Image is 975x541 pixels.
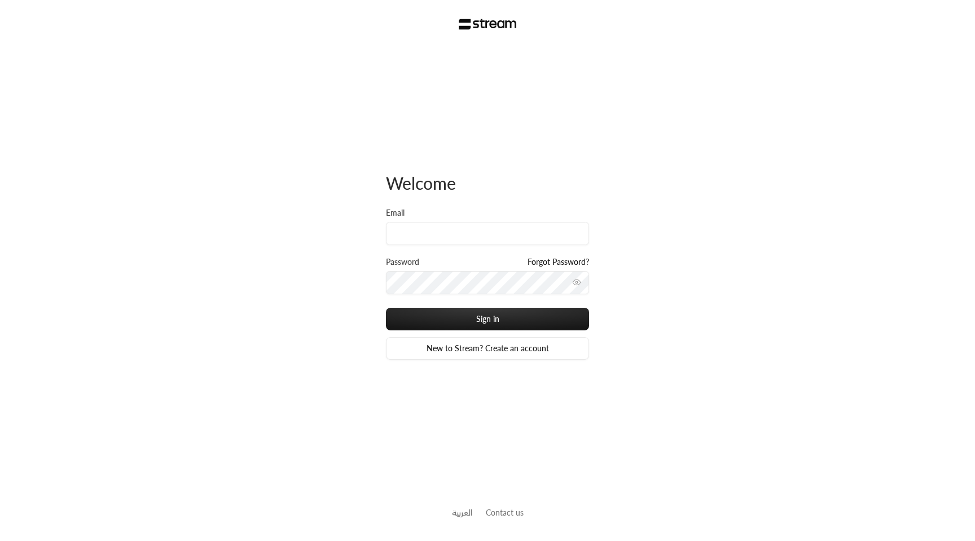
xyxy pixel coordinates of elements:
a: العربية [452,502,472,523]
button: Contact us [486,507,524,518]
a: Forgot Password? [528,256,589,268]
label: Password [386,256,419,268]
span: Welcome [386,173,456,193]
a: Contact us [486,508,524,517]
button: Sign in [386,308,589,330]
img: Stream Logo [459,19,517,30]
button: toggle password visibility [568,273,586,291]
a: New to Stream? Create an account [386,337,589,360]
label: Email [386,207,405,219]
